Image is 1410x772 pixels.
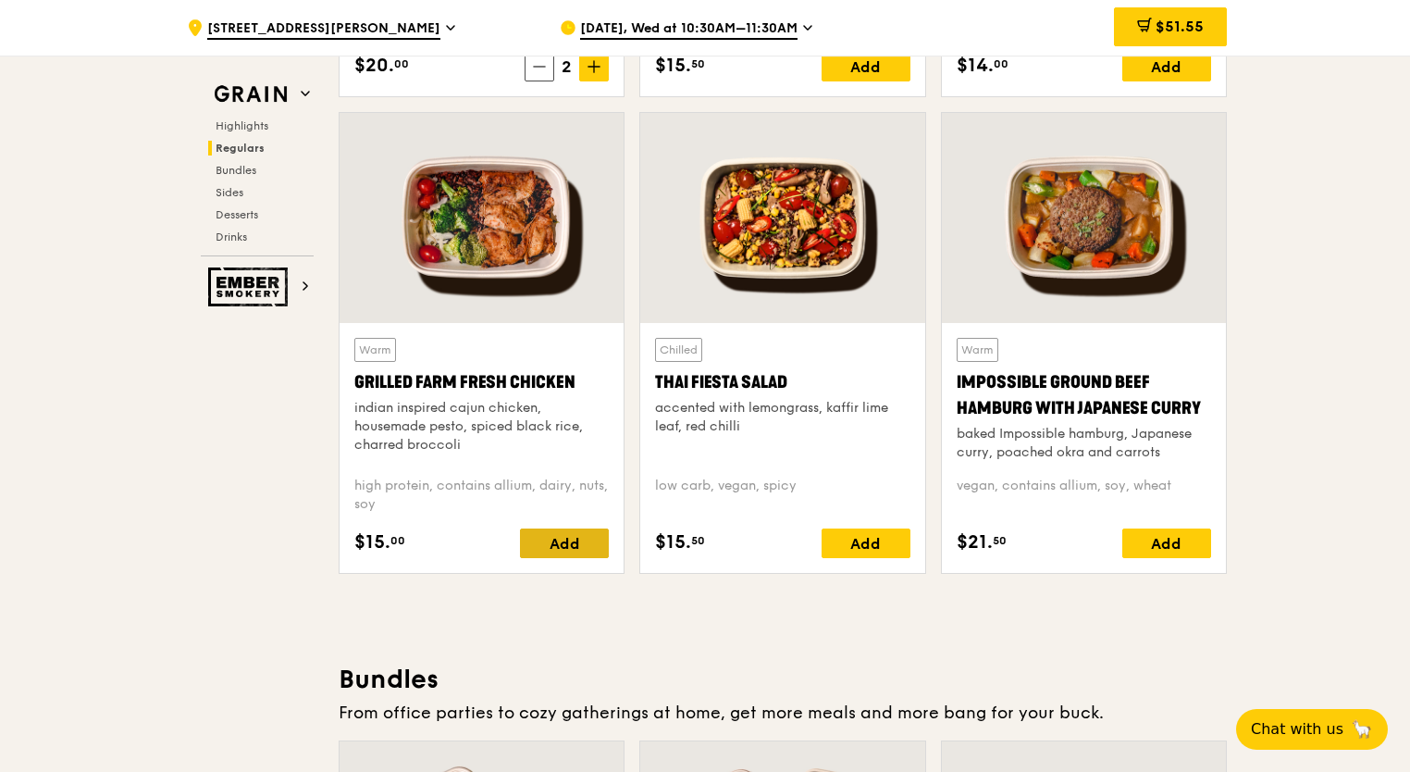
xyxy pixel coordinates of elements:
span: $15. [655,52,691,80]
span: 00 [394,56,409,71]
span: 🦙 [1351,718,1373,741]
span: $14. [957,52,994,80]
div: Add [520,529,609,558]
span: $51.55 [1156,18,1204,35]
span: 00 [994,56,1008,71]
div: low carb, vegan, spicy [655,477,909,514]
div: high protein, contains allium, dairy, nuts, soy [354,477,609,514]
h3: Bundles [339,663,1227,696]
span: Desserts [216,208,258,221]
div: From office parties to cozy gatherings at home, get more meals and more bang for your buck. [339,700,1227,726]
button: Chat with us🦙 [1236,709,1388,750]
span: Drinks [216,230,247,243]
div: indian inspired cajun chicken, housemade pesto, spiced black rice, charred broccoli [354,399,609,454]
span: Regulars [216,142,265,155]
div: Add [822,529,910,558]
div: Grilled Farm Fresh Chicken [354,369,609,395]
div: Thai Fiesta Salad [655,369,909,395]
span: Sides [216,186,243,199]
div: Add [1122,529,1211,558]
span: $21. [957,529,993,556]
span: 50 [691,56,705,71]
span: Chat with us [1251,718,1343,741]
span: 00 [390,533,405,548]
div: Chilled [655,338,702,362]
span: [STREET_ADDRESS][PERSON_NAME] [207,19,440,40]
div: vegan, contains allium, soy, wheat [957,477,1211,514]
img: Grain web logo [208,78,293,111]
div: Impossible Ground Beef Hamburg with Japanese Curry [957,369,1211,421]
span: 50 [993,533,1007,548]
div: Add [822,52,910,81]
span: 50 [691,533,705,548]
img: Ember Smokery web logo [208,268,293,306]
span: $20. [354,52,394,80]
span: 2 [554,54,579,80]
span: $15. [655,529,691,556]
div: Warm [957,338,998,362]
div: baked Impossible hamburg, Japanese curry, poached okra and carrots [957,425,1211,462]
span: Bundles [216,164,256,177]
div: accented with lemongrass, kaffir lime leaf, red chilli [655,399,909,436]
span: Highlights [216,119,268,132]
div: Warm [354,338,396,362]
span: $15. [354,529,390,556]
div: Add [1122,52,1211,81]
span: [DATE], Wed at 10:30AM–11:30AM [580,19,798,40]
